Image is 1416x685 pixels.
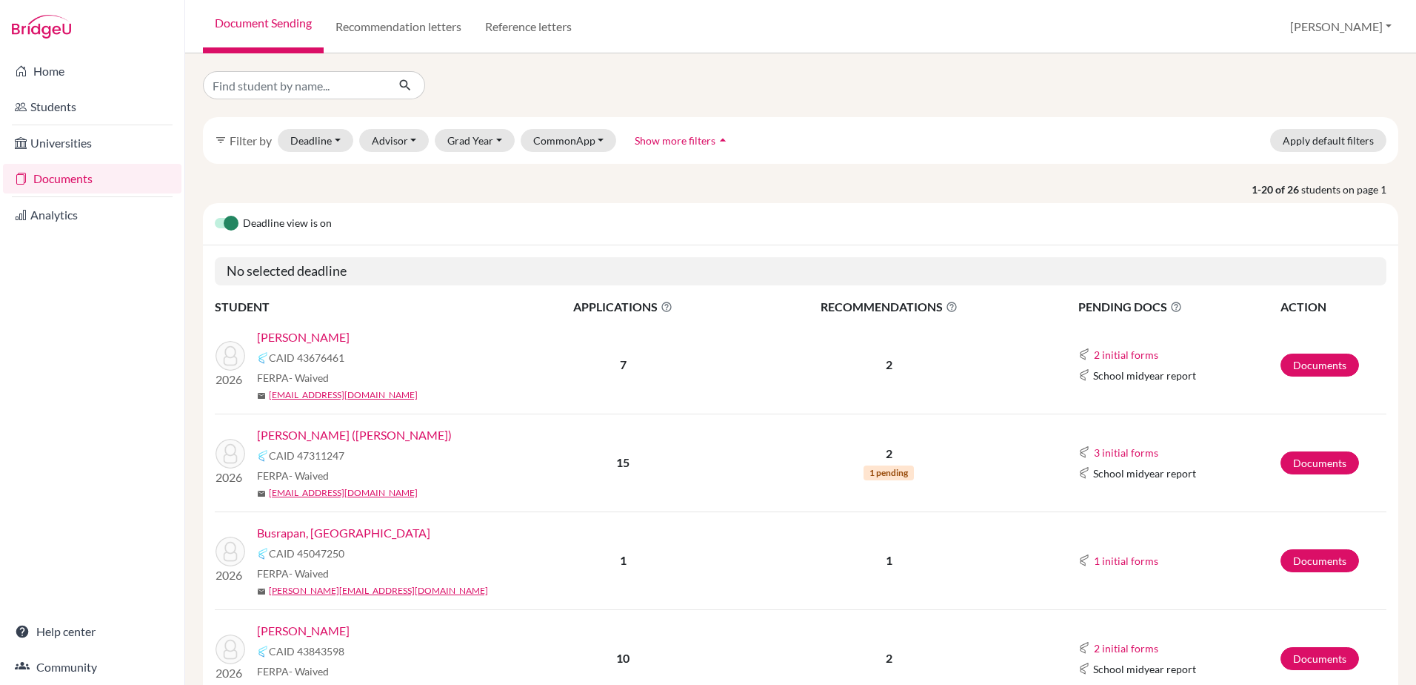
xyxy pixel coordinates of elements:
i: filter_list [215,134,227,146]
p: 2 [735,649,1042,667]
span: - Waived [289,469,329,482]
a: [PERSON_NAME] ([PERSON_NAME]) [257,426,452,444]
img: Common App logo [257,548,269,560]
span: mail [257,391,266,400]
a: Documents [1280,549,1359,572]
img: Common App logo [257,646,269,658]
span: APPLICATIONS [512,298,734,316]
button: Grad Year [435,129,515,152]
span: 1 pending [864,466,914,480]
span: FERPA [257,370,329,385]
button: Show more filtersarrow_drop_up [622,129,743,152]
input: Find student by name... [203,71,387,99]
span: School midyear report [1093,466,1196,481]
a: Community [3,652,181,682]
span: mail [257,489,266,498]
img: Common App logo [1078,555,1090,566]
span: - Waived [289,371,329,384]
a: Busrapan, [GEOGRAPHIC_DATA] [257,524,430,542]
p: 2026 [216,469,245,486]
button: Advisor [359,129,430,152]
span: FERPA [257,664,329,679]
span: - Waived [289,567,329,580]
p: 2 [735,445,1042,463]
img: Common App logo [1078,663,1090,675]
a: [EMAIL_ADDRESS][DOMAIN_NAME] [269,486,418,500]
b: 1 [620,553,627,567]
a: [PERSON_NAME] [257,622,350,640]
a: Documents [1280,647,1359,670]
button: 3 initial forms [1093,444,1159,461]
img: Busrapan, Pran [216,537,245,566]
b: 15 [616,455,629,469]
img: Hammerson-Jones, William [216,635,245,664]
span: School midyear report [1093,661,1196,677]
b: 7 [620,357,627,371]
span: - Waived [289,665,329,678]
span: mail [257,587,266,596]
span: FERPA [257,566,329,581]
img: Chiang, Mao-Cheng (Jason) [216,439,245,469]
button: [PERSON_NAME] [1283,13,1398,41]
button: Deadline [278,129,353,152]
p: 1 [735,552,1042,569]
span: students on page 1 [1301,182,1398,197]
a: Documents [1280,354,1359,377]
img: Common App logo [1078,446,1090,458]
a: Documents [3,164,181,193]
a: [PERSON_NAME] [257,328,350,346]
span: CAID 43676461 [269,350,344,365]
a: [PERSON_NAME][EMAIL_ADDRESS][DOMAIN_NAME] [269,584,488,598]
img: Common App logo [1078,467,1090,479]
span: FERPA [257,468,329,483]
span: CAID 45047250 [269,546,344,561]
span: CAID 47311247 [269,448,344,463]
i: arrow_drop_up [715,133,730,148]
button: Apply default filters [1270,129,1386,152]
h5: No selected deadline [215,257,1386,285]
a: Documents [1280,451,1359,474]
th: ACTION [1280,297,1386,317]
b: 10 [616,651,629,665]
img: Common App logo [1078,642,1090,654]
img: Common App logo [1078,369,1090,381]
button: 2 initial forms [1093,640,1159,657]
button: 2 initial forms [1093,346,1159,363]
a: Students [3,92,181,122]
a: Analytics [3,200,181,230]
img: Bridge-U [12,15,71,39]
img: Sadasivan, Rohan [216,341,245,371]
span: CAID 43843598 [269,643,344,659]
button: CommonApp [521,129,617,152]
span: Filter by [230,133,272,148]
img: Common App logo [257,352,269,364]
p: 2 [735,356,1042,374]
span: PENDING DOCS [1078,298,1279,316]
p: 2026 [216,566,245,584]
span: RECOMMENDATIONS [735,298,1042,316]
a: Universities [3,128,181,158]
span: Deadline view is on [243,215,332,233]
th: STUDENT [215,297,511,317]
p: 2026 [216,371,245,388]
button: 1 initial forms [1093,552,1159,569]
p: 2026 [216,664,245,682]
a: Help center [3,617,181,646]
span: Show more filters [635,134,715,147]
a: [EMAIL_ADDRESS][DOMAIN_NAME] [269,388,418,402]
strong: 1-20 of 26 [1252,182,1301,197]
span: School midyear report [1093,368,1196,383]
a: Home [3,56,181,86]
img: Common App logo [1078,348,1090,360]
img: Common App logo [257,450,269,462]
